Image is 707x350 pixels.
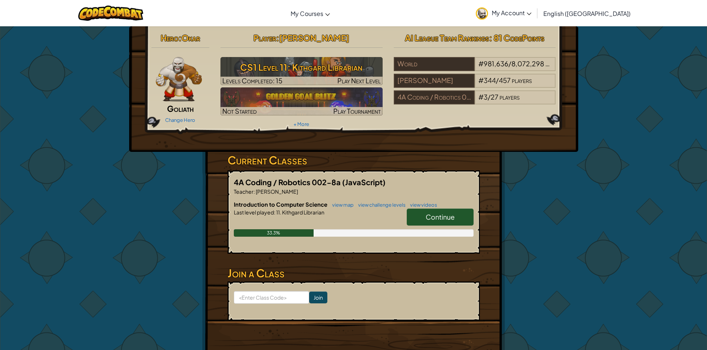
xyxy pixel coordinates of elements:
a: + More [294,121,309,127]
span: # [478,93,484,101]
div: [PERSON_NAME] [394,74,475,88]
span: Goliath [167,103,194,114]
img: avatar [476,7,488,20]
span: [PERSON_NAME] [279,33,349,43]
span: Not Started [222,107,257,115]
span: : [274,209,275,216]
span: Okar [181,33,200,43]
a: English ([GEOGRAPHIC_DATA]) [540,3,634,23]
a: view videos [406,202,437,208]
a: view challenge levels [354,202,406,208]
span: 981,636 [484,59,508,68]
span: 8,072,298 [511,59,544,68]
a: Not StartedPlay Tournament [220,87,383,116]
span: 344 [484,76,496,84]
span: My Courses [291,10,323,17]
span: English ([GEOGRAPHIC_DATA]) [543,10,631,17]
span: Kithgard Librarian [281,209,324,216]
span: : [253,188,255,195]
div: World [394,57,475,71]
span: Introduction to Computer Science [234,201,328,208]
span: / [496,76,499,84]
span: : [179,33,181,43]
span: [PERSON_NAME] [255,188,298,195]
span: Play Tournament [333,107,381,115]
span: 4A Coding / Robotics 002-8a [234,177,342,187]
a: My Account [472,1,535,25]
span: 3 [484,93,488,101]
span: : [276,33,279,43]
span: Continue [426,213,455,221]
span: / [508,59,511,68]
span: : 81 CodePoints [489,33,544,43]
a: World#981,636/8,072,298players [394,64,556,73]
span: AI League Team Rankings [405,33,489,43]
span: Teacher [234,188,253,195]
a: 4A Coding / Robotics 002-8a#3/27players [394,97,556,106]
h3: CS1 Level 11: Kithgard Librarian [220,59,383,76]
input: Join [309,291,327,303]
span: 11. [275,209,281,216]
span: (JavaScript) [342,177,386,187]
span: Play Next Level [337,76,381,85]
span: Last level played [234,209,274,216]
a: [PERSON_NAME]#344/457players [394,81,556,89]
span: players [500,93,520,101]
img: CS1 Level 11: Kithgard Librarian [220,57,383,85]
h3: Join a Class [228,265,480,281]
span: / [488,93,491,101]
img: goliath-pose.png [156,57,202,101]
div: 33.3% [234,229,314,237]
span: 27 [491,93,498,101]
span: players [512,76,532,84]
span: Player [253,33,276,43]
h3: Current Classes [228,152,480,169]
input: <Enter Class Code> [234,291,309,304]
a: view map [328,202,354,208]
a: Change Hero [165,117,195,123]
img: CodeCombat logo [78,6,143,21]
a: My Courses [287,3,334,23]
span: Hero [161,33,179,43]
a: Play Next Level [220,57,383,85]
span: 457 [499,76,511,84]
span: # [478,76,484,84]
span: Levels Completed: 15 [222,76,282,85]
img: Golden Goal [220,87,383,116]
span: # [478,59,484,68]
div: 4A Coding / Robotics 002-8a [394,90,475,104]
span: My Account [492,9,531,17]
